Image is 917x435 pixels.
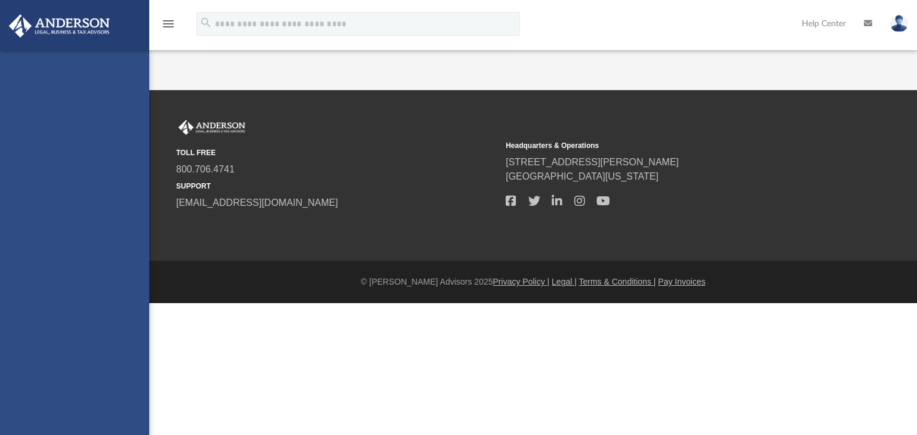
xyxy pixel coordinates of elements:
[176,181,497,192] small: SUPPORT
[176,147,497,158] small: TOLL FREE
[199,16,213,29] i: search
[176,120,248,135] img: Anderson Advisors Platinum Portal
[493,277,550,286] a: Privacy Policy |
[579,277,656,286] a: Terms & Conditions |
[890,15,908,32] img: User Pic
[149,276,917,288] div: © [PERSON_NAME] Advisors 2025
[506,140,827,151] small: Headquarters & Operations
[176,164,235,174] a: 800.706.4741
[658,277,705,286] a: Pay Invoices
[161,23,176,31] a: menu
[5,14,113,38] img: Anderson Advisors Platinum Portal
[506,157,679,167] a: [STREET_ADDRESS][PERSON_NAME]
[552,277,577,286] a: Legal |
[506,171,658,181] a: [GEOGRAPHIC_DATA][US_STATE]
[176,198,338,208] a: [EMAIL_ADDRESS][DOMAIN_NAME]
[161,17,176,31] i: menu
